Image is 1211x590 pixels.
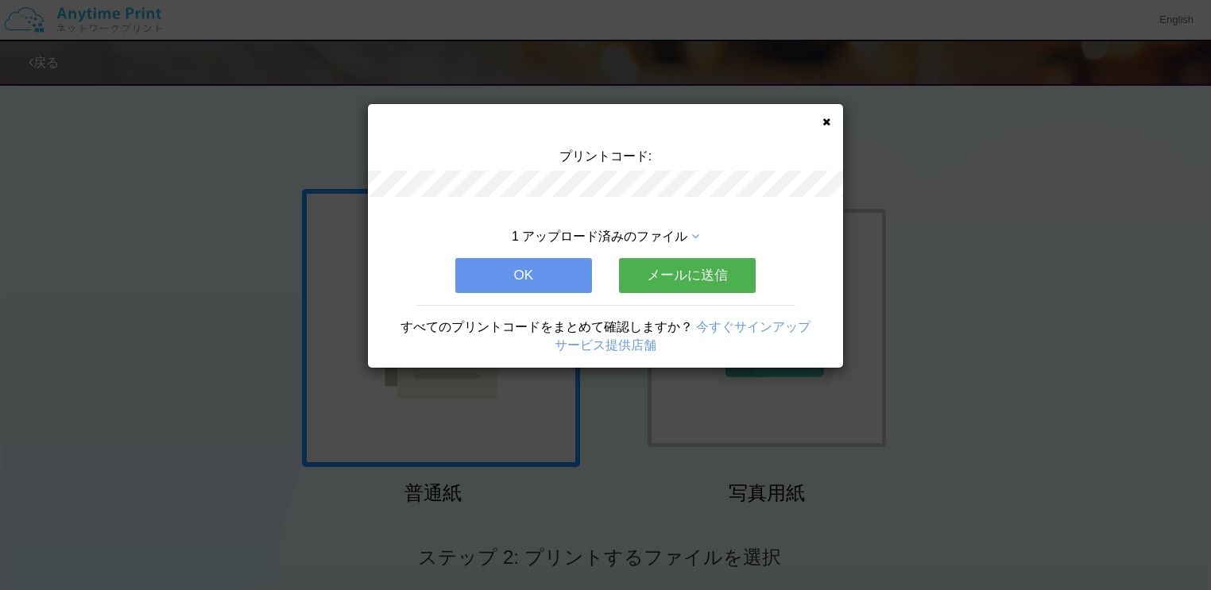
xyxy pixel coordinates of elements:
button: メールに送信 [619,258,756,293]
span: 1 アップロード済みのファイル [512,229,687,243]
a: サービス提供店舗 [555,338,656,352]
button: OK [455,258,592,293]
a: 今すぐサインアップ [696,320,811,334]
span: すべてのプリントコードをまとめて確認しますか？ [400,320,693,334]
span: プリントコード: [559,149,652,163]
